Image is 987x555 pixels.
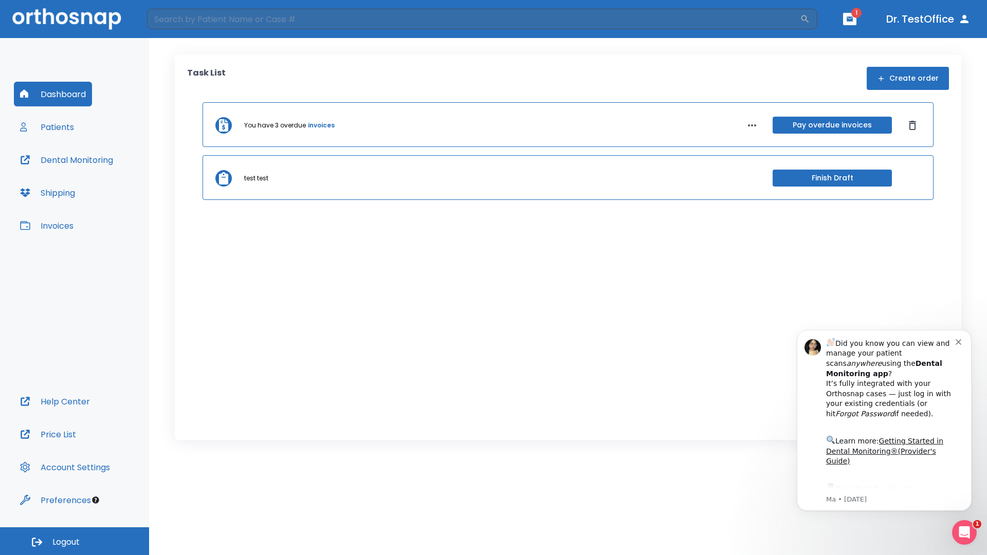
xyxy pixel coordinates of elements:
[174,22,182,30] button: Dismiss notification
[14,180,81,205] button: Shipping
[308,121,335,130] a: invoices
[52,536,80,548] span: Logout
[12,8,121,29] img: Orthosnap
[14,389,96,414] button: Help Center
[14,422,82,447] button: Price List
[773,117,892,134] button: Pay overdue invoices
[904,117,921,134] button: Dismiss
[91,495,100,505] div: Tooltip anchor
[882,10,975,28] button: Dr. TestOffice
[147,9,800,29] input: Search by Patient Name or Case #
[14,213,80,238] button: Invoices
[773,170,892,187] button: Finish Draft
[45,168,174,220] div: Download the app: | ​ Let us know if you need help getting started!
[14,82,92,106] button: Dashboard
[973,520,981,528] span: 1
[867,67,949,90] button: Create order
[187,67,226,90] p: Task List
[244,174,268,183] p: test test
[45,180,174,190] p: Message from Ma, sent 1w ago
[244,121,306,130] p: You have 3 overdue
[781,314,987,527] iframe: Intercom notifications message
[45,170,136,189] a: App Store
[14,115,80,139] button: Patients
[952,520,977,545] iframe: Intercom live chat
[851,8,862,18] span: 1
[14,455,116,479] button: Account Settings
[14,147,119,172] button: Dental Monitoring
[14,488,97,512] button: Preferences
